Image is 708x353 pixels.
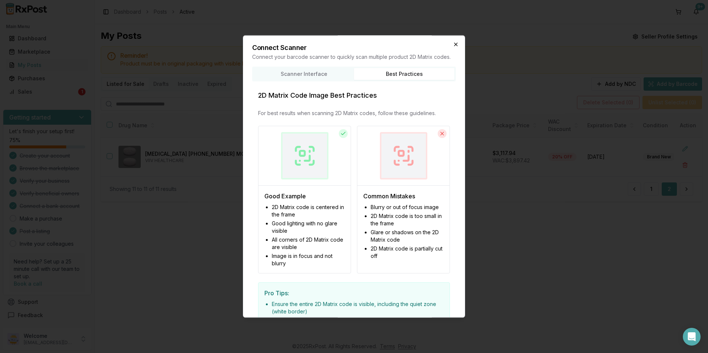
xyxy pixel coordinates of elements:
[371,204,444,211] li: Blurry or out of focus image
[258,90,450,101] h3: 2D Matrix Code Image Best Practices
[264,192,345,201] h4: Good Example
[272,204,345,218] li: 2D Matrix code is centered in the frame
[252,53,456,61] p: Connect your barcode scanner to quickly scan multiple product 2D Matrix codes.
[371,229,444,243] li: Glare or shadows on the 2D Matrix code
[363,192,444,201] h4: Common Mistakes
[272,252,345,267] li: Image is in focus and not blurry
[272,300,444,315] li: Ensure the entire 2D Matrix code is visible, including the quiet zone (white border)
[272,220,345,235] li: Good lighting with no glare visible
[264,289,444,297] h4: Pro Tips:
[258,110,450,117] p: For best results when scanning 2D Matrix codes, follow these guidelines.
[371,245,444,260] li: 2D Matrix code is partially cut off
[252,44,456,51] h2: Connect Scanner
[254,68,354,80] button: Scanner Interface
[272,236,345,251] li: All corners of 2D Matrix code are visible
[371,212,444,227] li: 2D Matrix code is too small in the frame
[272,317,444,324] li: Take scans in good lighting conditions
[354,68,454,80] button: Best Practices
